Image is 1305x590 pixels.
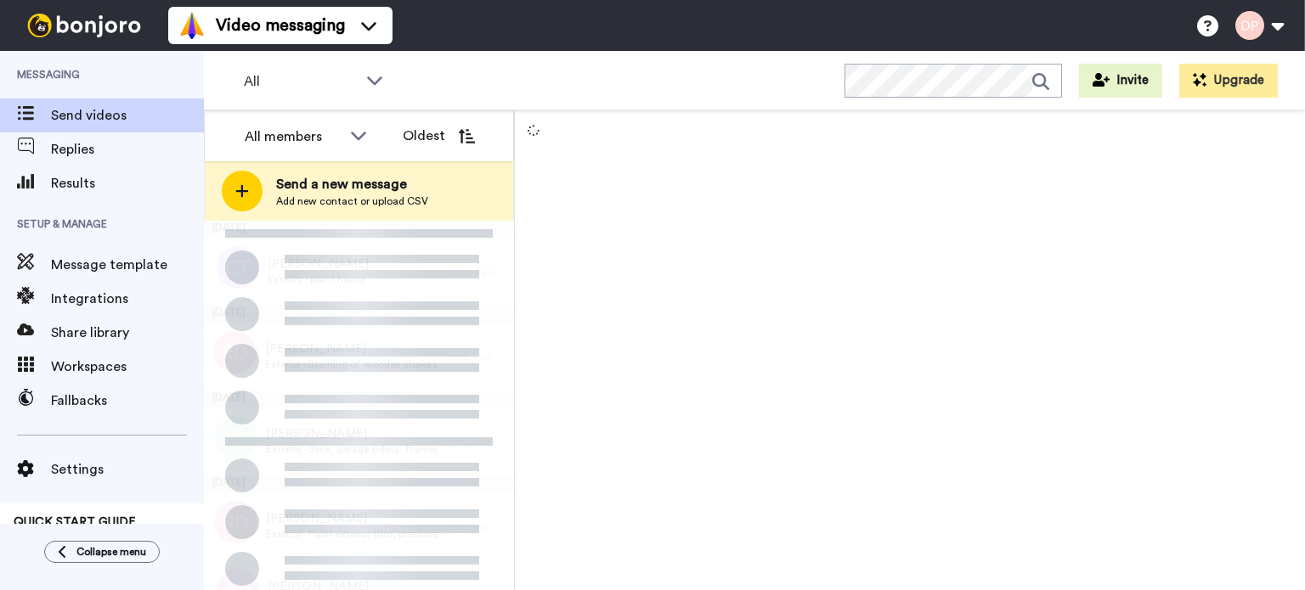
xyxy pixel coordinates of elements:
span: Settings [51,459,204,480]
span: Share library [51,323,204,343]
div: 2 mo. ago [446,265,506,278]
img: vm-color.svg [178,12,206,39]
span: All [244,71,358,92]
span: Send videos [51,105,204,126]
span: Replies [51,139,204,160]
img: bj-logo-header-white.svg [20,14,148,37]
div: 1 mo. ago [446,350,506,363]
button: Oldest [390,119,488,153]
div: [DATE] [204,475,514,492]
span: [PERSON_NAME] [268,256,369,273]
span: Add new contact or upload CSV [276,194,428,208]
span: Video messaging [216,14,345,37]
span: Collapse menu [76,545,146,559]
span: Integrations [51,289,204,309]
span: QUICK START GUIDE [14,516,136,528]
div: [DATE] [204,221,514,238]
span: Message template [51,255,204,275]
img: rd.png [215,501,257,543]
img: rd.png [214,331,257,374]
span: Exterior - paint house [268,273,369,286]
span: Workspaces [51,357,204,377]
div: [DATE] [204,306,514,323]
span: [PERSON_NAME] [266,425,438,442]
div: All members [245,126,342,147]
span: [PERSON_NAME] [265,340,438,357]
span: Send a new message [276,174,428,194]
img: ct.png [217,246,259,289]
span: Results [51,173,204,194]
span: Exterior - Paint exterior trim, pressure was prior to painting [266,527,438,541]
button: Collapse menu [44,541,160,563]
div: 1 mo. ago [446,520,506,533]
div: [DATE] [204,391,514,407]
div: 1 mo. ago [446,435,506,448]
button: Upgrade [1179,64,1278,98]
span: Fallbacks [51,391,204,411]
span: [PERSON_NAME] [266,510,438,527]
span: Exterior - deck, garage siding, frames and fascia painted [266,442,438,456]
img: fa.png [215,416,257,458]
button: Invite [1079,64,1162,98]
span: Exterior - Staining of wooden shake part of house also, interested in powerwashing of house [265,357,438,371]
